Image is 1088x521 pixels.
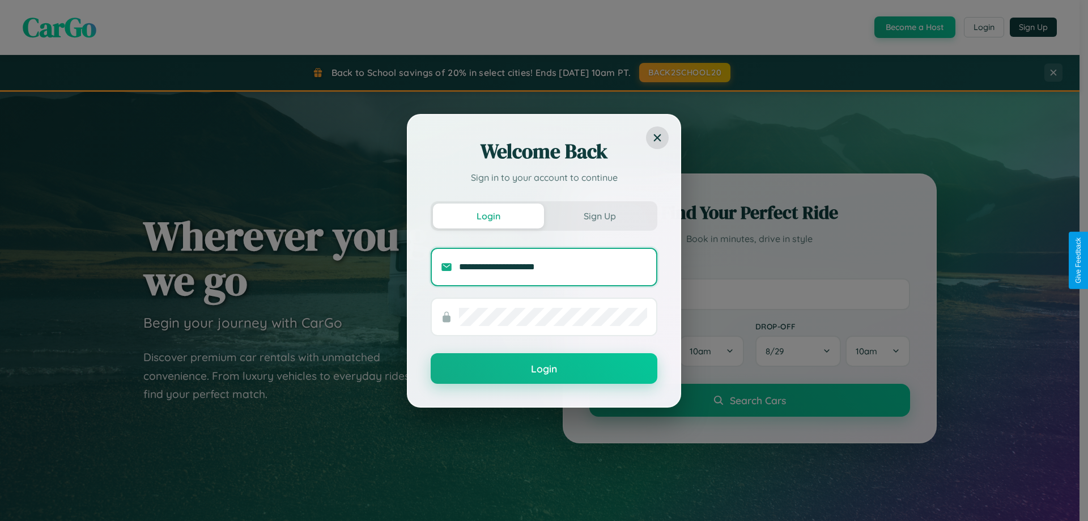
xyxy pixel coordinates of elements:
[431,353,657,384] button: Login
[431,171,657,184] p: Sign in to your account to continue
[544,204,655,228] button: Sign Up
[431,138,657,165] h2: Welcome Back
[1074,238,1082,283] div: Give Feedback
[433,204,544,228] button: Login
